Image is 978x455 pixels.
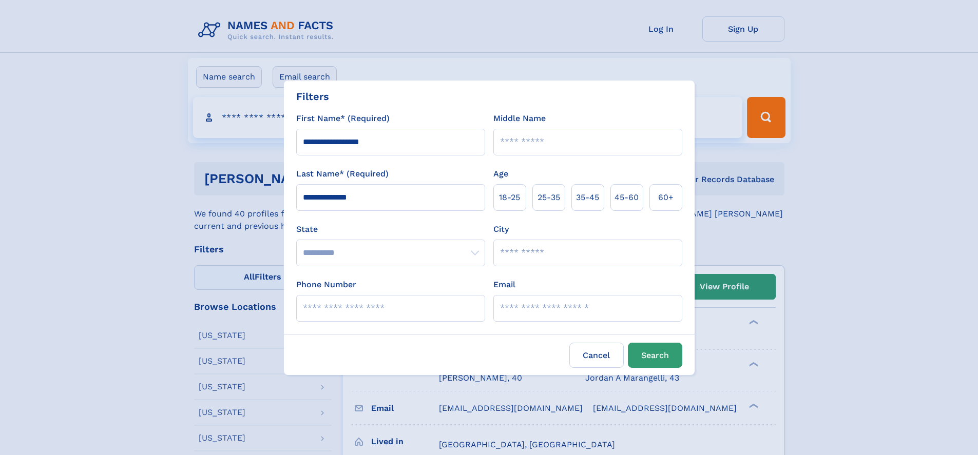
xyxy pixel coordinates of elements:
[493,112,546,125] label: Middle Name
[493,279,515,291] label: Email
[296,168,389,180] label: Last Name* (Required)
[493,223,509,235] label: City
[538,191,560,204] span: 25‑35
[296,279,356,291] label: Phone Number
[569,343,624,368] label: Cancel
[296,89,329,104] div: Filters
[499,191,520,204] span: 18‑25
[615,191,639,204] span: 45‑60
[628,343,682,368] button: Search
[296,223,485,235] label: State
[576,191,599,204] span: 35‑45
[658,191,674,204] span: 60+
[493,168,508,180] label: Age
[296,112,390,125] label: First Name* (Required)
